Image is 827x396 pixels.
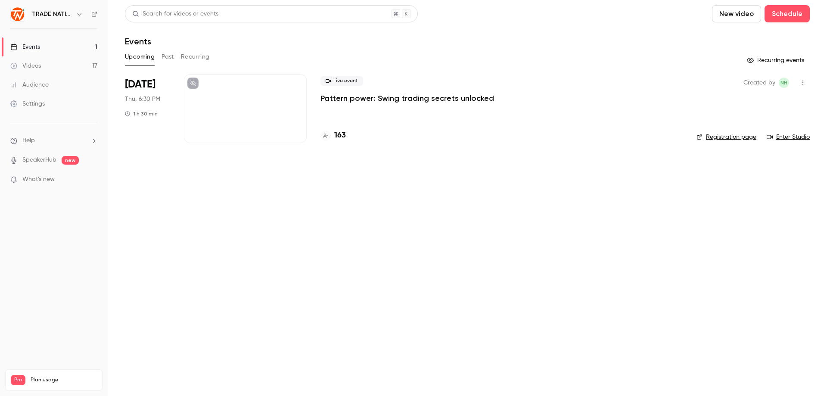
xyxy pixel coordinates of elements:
[767,133,810,141] a: Enter Studio
[743,78,775,88] span: Created by
[320,93,494,103] a: Pattern power: Swing trading secrets unlocked
[181,50,210,64] button: Recurring
[22,156,56,165] a: SpeakerHub
[320,130,346,141] a: 163
[32,10,72,19] h6: TRADE NATION
[22,136,35,145] span: Help
[11,7,25,21] img: TRADE NATION
[779,78,789,88] span: Nicole Henn
[712,5,761,22] button: New video
[10,62,41,70] div: Videos
[10,136,97,145] li: help-dropdown-opener
[162,50,174,64] button: Past
[87,176,97,184] iframe: Noticeable Trigger
[780,78,787,88] span: NH
[132,9,218,19] div: Search for videos or events
[10,81,49,89] div: Audience
[11,375,25,385] span: Pro
[125,78,155,91] span: [DATE]
[125,74,170,143] div: Aug 28 Thu, 7:30 PM (Africa/Johannesburg)
[125,110,158,117] div: 1 h 30 min
[743,53,810,67] button: Recurring events
[320,76,363,86] span: Live event
[10,100,45,108] div: Settings
[125,50,155,64] button: Upcoming
[125,95,160,103] span: Thu, 6:30 PM
[696,133,756,141] a: Registration page
[31,377,97,384] span: Plan usage
[22,175,55,184] span: What's new
[10,43,40,51] div: Events
[62,156,79,165] span: new
[125,36,151,47] h1: Events
[765,5,810,22] button: Schedule
[334,130,346,141] h4: 163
